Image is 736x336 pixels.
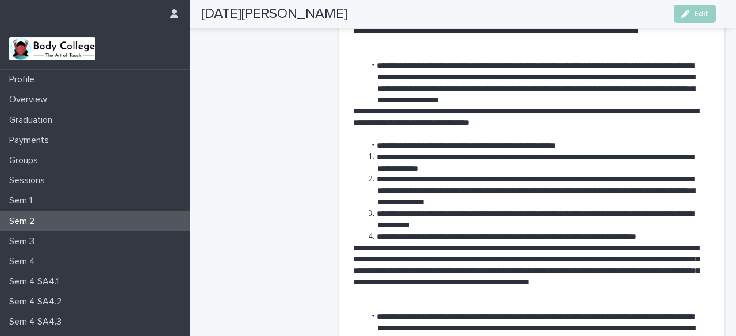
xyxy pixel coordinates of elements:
[9,37,95,60] img: xvtzy2PTuGgGH0xbwGb2
[5,195,41,206] p: Sem 1
[5,135,58,146] p: Payments
[5,175,54,186] p: Sessions
[201,6,347,22] h2: [DATE][PERSON_NAME]
[5,276,68,287] p: Sem 4 SA4.1
[5,296,71,307] p: Sem 4 SA4.2
[694,10,708,18] span: Edit
[5,155,47,166] p: Groups
[5,256,44,267] p: Sem 4
[5,94,56,105] p: Overview
[674,5,716,23] button: Edit
[5,236,44,247] p: Sem 3
[5,115,62,126] p: Graduation
[5,74,44,85] p: Profile
[5,316,71,327] p: Sem 4 SA4.3
[5,216,44,227] p: Sem 2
